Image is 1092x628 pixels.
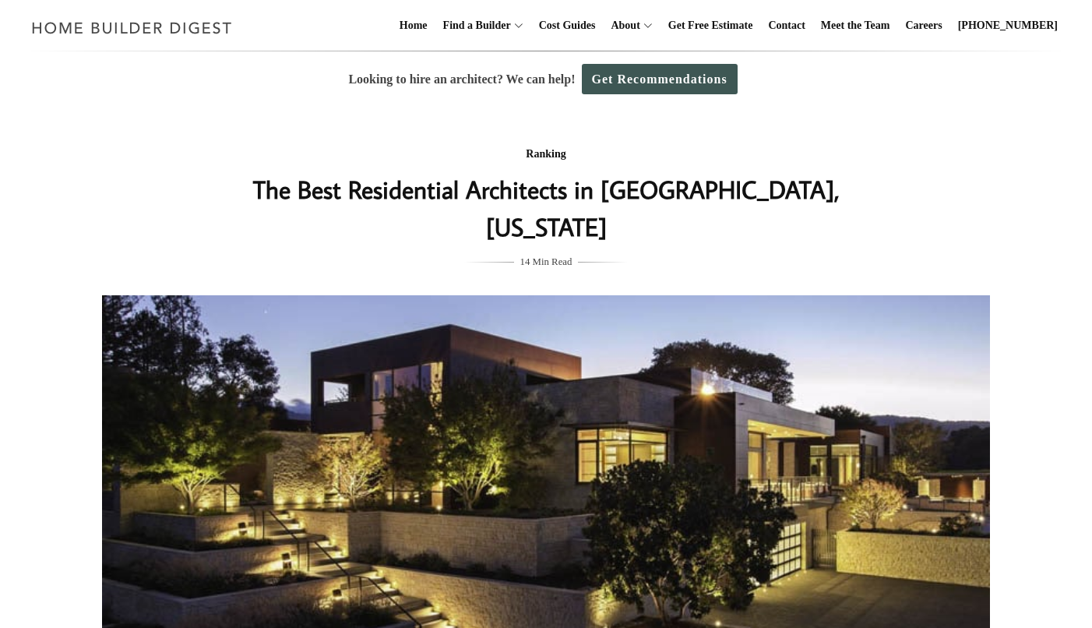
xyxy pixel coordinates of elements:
[952,1,1064,51] a: [PHONE_NUMBER]
[235,171,857,245] h1: The Best Residential Architects in [GEOGRAPHIC_DATA], [US_STATE]
[604,1,639,51] a: About
[900,1,949,51] a: Careers
[437,1,511,51] a: Find a Builder
[762,1,811,51] a: Contact
[25,12,239,43] img: Home Builder Digest
[393,1,434,51] a: Home
[815,1,896,51] a: Meet the Team
[533,1,602,51] a: Cost Guides
[520,253,572,270] span: 14 Min Read
[582,64,738,94] a: Get Recommendations
[662,1,759,51] a: Get Free Estimate
[526,148,565,160] a: Ranking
